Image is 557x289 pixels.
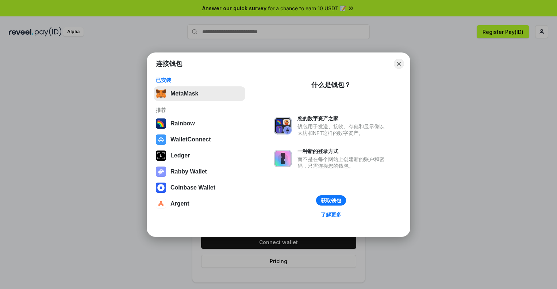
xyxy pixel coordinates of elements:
img: svg+xml,%3Csvg%20xmlns%3D%22http%3A%2F%2Fwww.w3.org%2F2000%2Fsvg%22%20fill%3D%22none%22%20viewBox... [274,117,292,134]
img: svg+xml,%3Csvg%20width%3D%2228%22%20height%3D%2228%22%20viewBox%3D%220%200%2028%2028%22%20fill%3D... [156,199,166,209]
button: MetaMask [154,86,245,101]
div: 您的数字资产之家 [297,115,388,122]
div: 钱包用于发送、接收、存储和显示像以太坊和NFT这样的数字资产。 [297,123,388,136]
div: Ledger [170,152,190,159]
div: Rainbow [170,120,195,127]
div: 推荐 [156,107,243,113]
button: Rainbow [154,116,245,131]
img: svg+xml,%3Csvg%20xmlns%3D%22http%3A%2F%2Fwww.w3.org%2F2000%2Fsvg%22%20width%3D%2228%22%20height%3... [156,151,166,161]
img: svg+xml,%3Csvg%20fill%3D%22none%22%20height%3D%2233%22%20viewBox%3D%220%200%2035%2033%22%20width%... [156,89,166,99]
a: 了解更多 [316,210,346,219]
div: WalletConnect [170,136,211,143]
button: WalletConnect [154,132,245,147]
button: Coinbase Wallet [154,180,245,195]
img: svg+xml,%3Csvg%20xmlns%3D%22http%3A%2F%2Fwww.w3.org%2F2000%2Fsvg%22%20fill%3D%22none%22%20viewBox... [156,167,166,177]
button: Close [394,59,404,69]
button: 获取钱包 [316,195,346,206]
button: Argent [154,196,245,211]
img: svg+xml,%3Csvg%20width%3D%2228%22%20height%3D%2228%22%20viewBox%3D%220%200%2028%2028%22%20fill%3D... [156,134,166,145]
div: 已安装 [156,77,243,83]
div: 而不是在每个网站上创建新的账户和密码，只需连接您的钱包。 [297,156,388,169]
div: 一种新的登录方式 [297,148,388,155]
button: Ledger [154,148,245,163]
div: 什么是钱包？ [311,81,351,89]
img: svg+xml,%3Csvg%20xmlns%3D%22http%3A%2F%2Fwww.w3.org%2F2000%2Fsvg%22%20fill%3D%22none%22%20viewBox... [274,150,292,167]
div: Argent [170,200,189,207]
div: Coinbase Wallet [170,184,215,191]
div: 获取钱包 [321,197,341,204]
div: 了解更多 [321,211,341,218]
img: svg+xml,%3Csvg%20width%3D%22120%22%20height%3D%22120%22%20viewBox%3D%220%200%20120%20120%22%20fil... [156,118,166,129]
div: MetaMask [170,90,198,97]
h1: 连接钱包 [156,59,182,68]
div: Rabby Wallet [170,168,207,175]
img: svg+xml,%3Csvg%20width%3D%2228%22%20height%3D%2228%22%20viewBox%3D%220%200%2028%2028%22%20fill%3D... [156,183,166,193]
button: Rabby Wallet [154,164,245,179]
